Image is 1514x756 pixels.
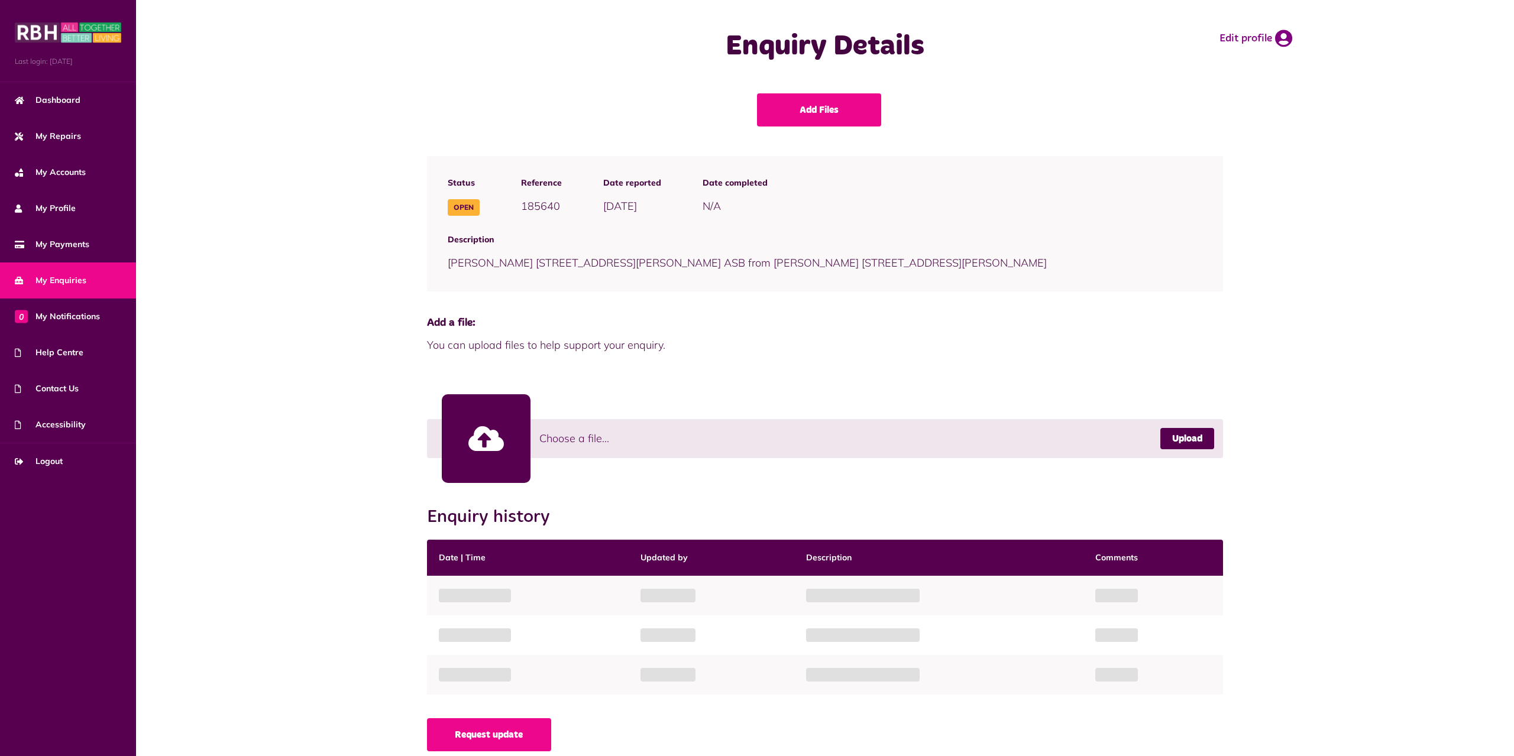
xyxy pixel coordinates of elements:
span: My Accounts [15,166,86,179]
a: Upload [1160,428,1214,449]
span: Date reported [603,177,661,189]
span: Open [448,199,480,216]
th: Date | Time [427,540,629,576]
span: My Enquiries [15,274,86,287]
th: Description [794,540,1083,576]
span: Logout [15,455,63,468]
h1: Enquiry Details [588,30,1062,64]
span: My Notifications [15,310,100,323]
span: My Payments [15,238,89,251]
span: Status [448,177,480,189]
a: Add Files [757,93,881,126]
span: Dashboard [15,94,80,106]
span: Add a file: [427,315,1224,331]
span: You can upload files to help support your enquiry. [427,337,1224,353]
span: Date completed [703,177,768,189]
span: Reference [521,177,562,189]
span: Accessibility [15,418,86,431]
span: Description [448,233,1203,246]
span: My Repairs [15,130,81,142]
span: N/A [703,199,721,213]
span: 0 [15,310,28,323]
span: Contact Us [15,382,79,395]
span: [DATE] [603,199,637,213]
th: Comments [1083,540,1223,576]
a: Request update [427,718,551,751]
span: Help Centre [15,346,83,359]
img: MyRBH [15,21,121,44]
span: [PERSON_NAME] [STREET_ADDRESS][PERSON_NAME] ASB from [PERSON_NAME] [STREET_ADDRESS][PERSON_NAME] [448,256,1047,270]
span: Last login: [DATE] [15,56,121,67]
span: 185640 [521,199,560,213]
a: Edit profile [1219,30,1292,47]
th: Updated by [629,540,794,576]
span: Choose a file... [539,430,609,446]
span: My Profile [15,202,76,215]
h2: Enquiry history [427,507,562,528]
